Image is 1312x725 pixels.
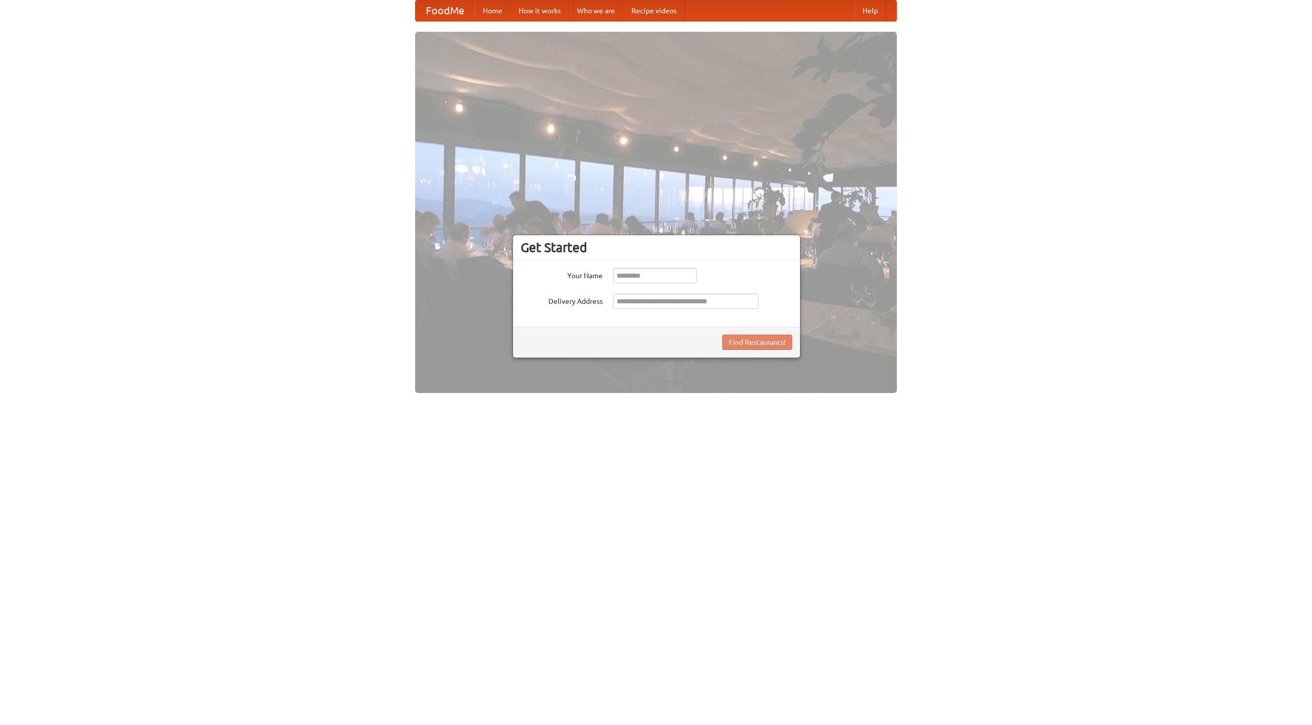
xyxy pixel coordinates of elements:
h3: Get Started [521,240,792,255]
a: FoodMe [416,1,475,21]
a: Help [854,1,886,21]
a: Recipe videos [623,1,685,21]
button: Find Restaurants! [722,335,792,350]
a: Home [475,1,510,21]
label: Delivery Address [521,294,603,306]
a: Who we are [569,1,623,21]
a: How it works [510,1,569,21]
label: Your Name [521,268,603,281]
